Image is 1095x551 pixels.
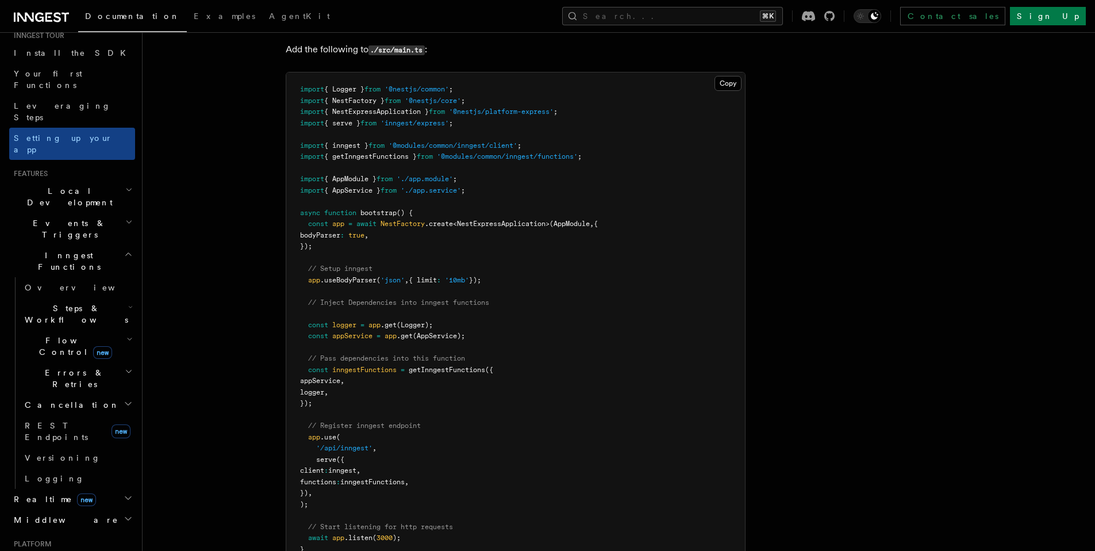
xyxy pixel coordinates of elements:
span: new [112,424,130,438]
span: const [308,332,328,340]
span: Inngest tour [9,31,64,40]
span: >(AppModule [545,220,590,228]
span: ; [517,141,521,150]
span: Leveraging Steps [14,101,111,122]
span: const [308,321,328,329]
span: from [385,97,401,105]
button: Events & Triggers [9,213,135,245]
span: app [332,220,344,228]
span: { AppModule } [324,175,376,183]
span: import [300,85,324,93]
span: Cancellation [20,399,120,411]
span: '@nestjs/core' [405,97,461,105]
span: '@modules/common/inngest/functions' [437,152,578,160]
span: from [360,119,376,127]
span: , [590,220,594,228]
span: bootstrap [360,209,397,217]
span: from [429,108,445,116]
span: Examples [194,12,255,21]
span: Realtime [9,493,96,505]
span: , [405,276,409,284]
span: appService [300,377,340,385]
span: 'json' [381,276,405,284]
span: < [453,220,457,228]
span: Inngest Functions [9,250,124,273]
kbd: ⌘K [760,10,776,22]
span: { NestFactory } [324,97,385,105]
span: , [340,377,344,385]
span: inngest [328,466,356,475]
span: from [364,85,381,93]
span: import [300,97,324,105]
button: Errors & Retries [20,362,135,395]
a: Examples [187,3,262,31]
span: : [340,231,344,239]
span: app [368,321,381,329]
span: import [300,186,324,194]
span: '@nestjs/platform-express' [449,108,554,116]
span: , [372,444,376,452]
span: // Pass dependencies into this function [308,354,465,362]
span: Middleware [9,514,118,526]
a: Overview [20,277,135,298]
span: , [356,466,360,475]
span: import [300,152,324,160]
span: REST Endpoints [25,421,88,442]
span: , [308,489,312,497]
span: Versioning [25,453,101,462]
span: = [401,366,405,374]
span: client [300,466,324,475]
span: (AppService); [413,332,465,340]
span: ; [461,97,465,105]
span: (Logger); [397,321,433,329]
span: NestFactory [381,220,425,228]
span: .get [381,321,397,329]
span: ); [300,500,308,508]
span: '/api/inngest' [316,444,372,452]
span: await [308,534,328,542]
a: Versioning [20,447,135,468]
button: Search...⌘K [562,7,783,25]
span: from [381,186,397,194]
span: }); [300,242,312,250]
span: Your first Functions [14,69,82,90]
span: { serve } [324,119,360,127]
button: Cancellation [20,395,135,415]
span: from [417,152,433,160]
span: : [336,478,340,486]
span: Events & Triggers [9,217,125,240]
span: ( [372,534,376,542]
span: Setting up your app [14,133,113,154]
span: await [356,220,376,228]
span: appService [332,332,372,340]
span: app [308,276,320,284]
div: Inngest Functions [9,277,135,489]
span: , [324,388,328,396]
span: Errors & Retries [20,367,125,390]
span: ; [449,85,453,93]
span: ; [449,119,453,127]
span: inngestFunctions [332,366,397,374]
button: Inngest Functions [9,245,135,277]
span: from [376,175,393,183]
p: Add the following to : [286,41,746,58]
span: ( [336,433,340,441]
span: functions [300,478,336,486]
span: serve [316,456,336,464]
span: AgentKit [269,12,330,21]
span: inngestFunctions [340,478,405,486]
span: new [77,493,96,506]
span: // Start listening for http requests [308,523,453,531]
span: function [324,209,356,217]
span: : [324,466,328,475]
span: './app.module' [397,175,453,183]
span: ; [453,175,457,183]
span: './app.service' [401,186,461,194]
a: AgentKit [262,3,337,31]
a: Logging [20,468,135,489]
span: app [332,534,344,542]
a: Contact sales [900,7,1005,25]
span: .get [397,332,413,340]
span: Local Development [9,185,125,208]
span: logger [332,321,356,329]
